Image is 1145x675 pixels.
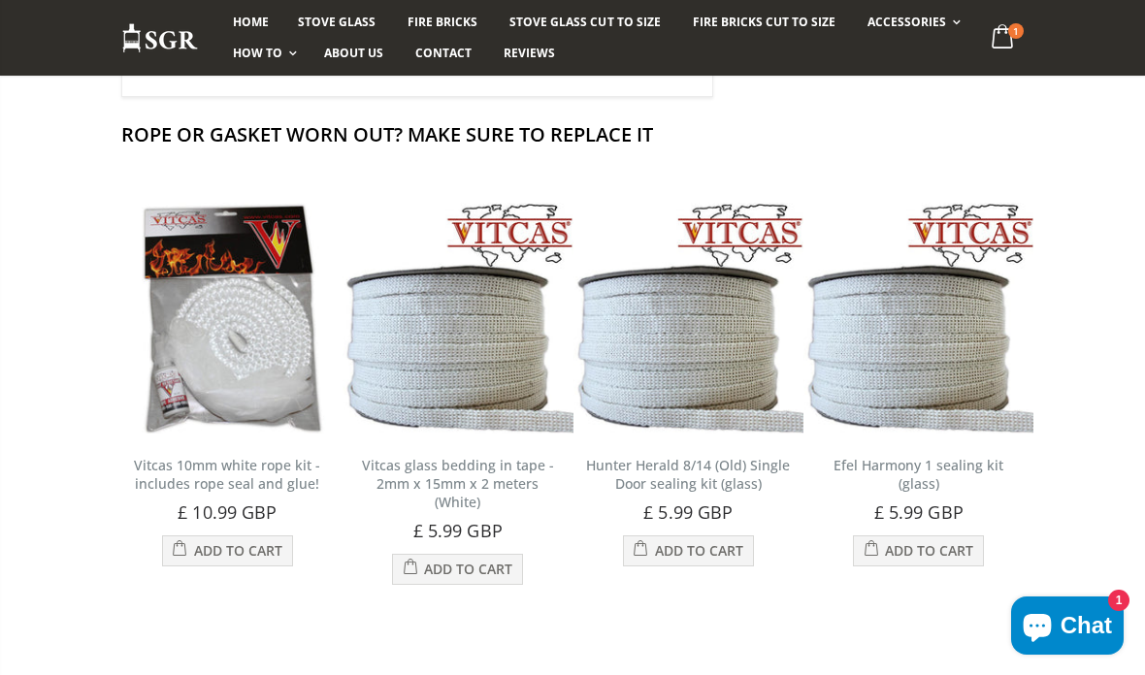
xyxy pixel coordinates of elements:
span: About us [324,45,383,61]
img: Vitcas stove glass bedding in tape [573,203,804,434]
span: Fire Bricks Cut To Size [693,14,835,30]
a: About us [310,38,398,69]
a: Vitcas glass bedding in tape - 2mm x 15mm x 2 meters (White) [362,456,554,511]
img: Stove Glass Replacement [121,22,199,54]
span: Add to Cart [194,541,282,560]
span: Add to Cart [424,560,512,578]
a: Stove Glass [283,7,390,38]
span: £ 5.99 GBP [874,500,964,524]
span: Home [233,14,269,30]
img: Vitcas stove glass bedding in tape [343,203,573,434]
span: Reviews [504,45,555,61]
a: Fire Bricks [393,7,492,38]
span: Accessories [867,14,946,30]
button: Add to Cart [623,535,754,566]
a: Contact [401,38,486,69]
button: Add to Cart [853,535,984,566]
a: Efel Harmony 1 sealing kit (glass) [834,456,1003,493]
a: How To [218,38,307,69]
span: 1 [1008,23,1024,39]
a: Home [218,7,283,38]
span: Add to Cart [655,541,743,560]
span: Contact [415,45,472,61]
span: Add to Cart [885,541,973,560]
span: Fire Bricks [408,14,477,30]
img: Vitcas stove glass bedding in tape [803,203,1034,434]
a: 1 [984,19,1024,57]
button: Add to Cart [162,535,293,566]
a: Hunter Herald 8/14 (Old) Single Door sealing kit (glass) [586,456,790,493]
button: Add to Cart [392,554,523,585]
a: Fire Bricks Cut To Size [678,7,850,38]
span: £ 5.99 GBP [643,500,733,524]
span: £ 10.99 GBP [178,500,277,524]
a: Stove Glass Cut To Size [495,7,674,38]
inbox-online-store-chat: Shopify online store chat [1005,596,1129,659]
a: Vitcas 10mm white rope kit - includes rope seal and glue! [134,456,320,493]
span: Stove Glass Cut To Size [509,14,660,30]
span: £ 5.99 GBP [413,519,503,542]
span: Stove Glass [298,14,376,30]
a: Reviews [489,38,570,69]
span: How To [233,45,282,61]
a: Accessories [853,7,970,38]
h2: Rope Or Gasket Worn Out? Make Sure To Replace It [121,121,1024,147]
img: Vitcas white rope, glue and gloves kit 10mm [113,203,343,434]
